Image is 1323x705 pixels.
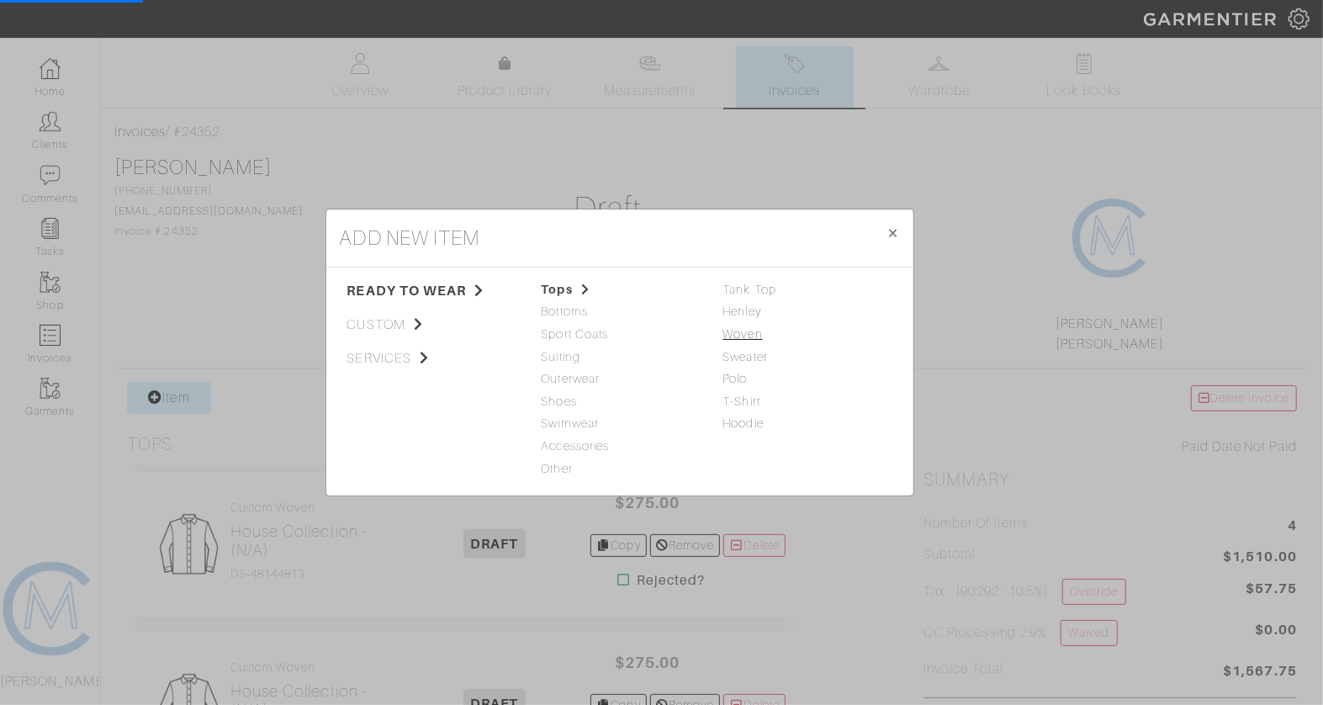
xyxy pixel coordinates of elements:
[542,460,698,479] span: Other
[723,327,763,341] a: Woven
[723,372,748,385] a: Polo
[542,326,698,344] span: Sport Coats
[340,223,480,253] h4: add new item
[723,416,764,430] a: Hoodie
[542,281,698,299] span: Tops
[347,281,516,301] span: ready to wear
[542,303,698,321] span: Bottoms
[542,437,698,456] span: Accessories
[542,348,698,367] span: Suiting
[347,348,516,368] span: services
[347,315,516,335] span: custom
[723,350,768,363] a: Sweater
[542,370,698,389] span: Outerwear
[723,395,760,408] a: T-Shirt
[723,283,776,296] a: Tank Top
[542,415,698,433] span: Swimwear
[887,221,900,244] span: ×
[542,393,698,411] span: Shoes
[723,305,762,318] a: Henley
